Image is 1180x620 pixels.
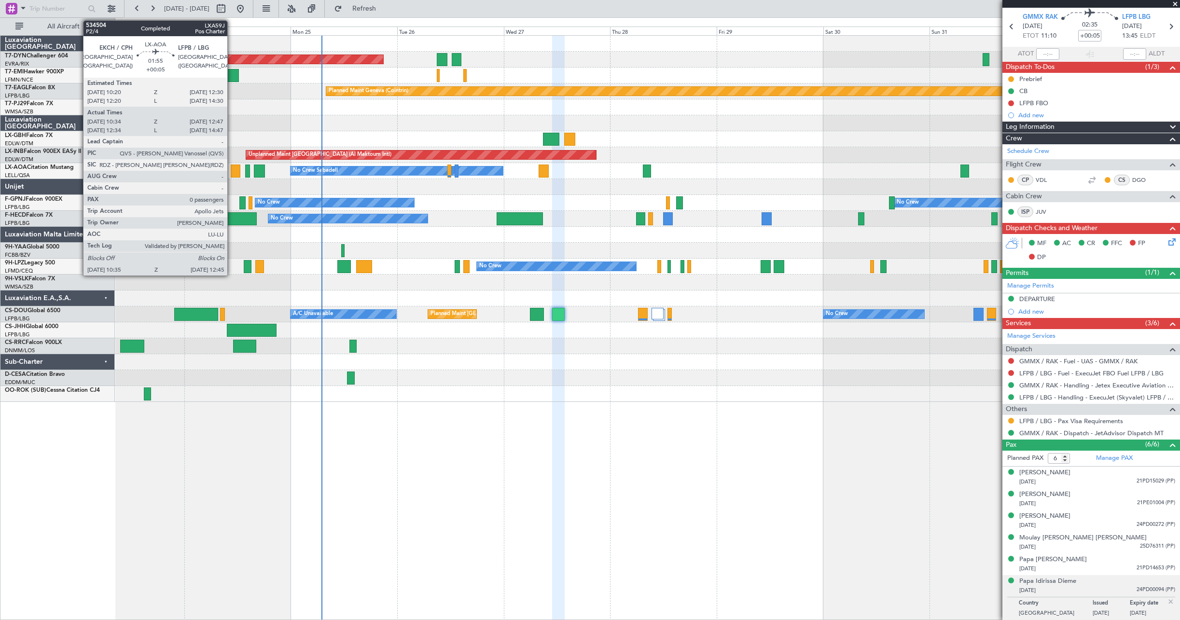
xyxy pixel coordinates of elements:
[5,69,24,75] span: T7-EMI
[1023,13,1058,22] span: GMMX RAK
[1006,62,1055,73] span: Dispatch To-Dos
[1006,122,1055,133] span: Leg Information
[1122,31,1138,41] span: 13:45
[826,307,848,321] div: No Crew
[610,27,717,35] div: Thu 28
[142,52,208,67] div: AOG Maint Riga (Riga Intl)
[1019,381,1175,389] a: GMMX / RAK - Handling - Jetex Executive Aviation GMMX / RAK
[1138,239,1145,248] span: FP
[430,307,583,321] div: Planned Maint [GEOGRAPHIC_DATA] ([GEOGRAPHIC_DATA])
[1041,31,1056,41] span: 11:10
[1036,176,1057,184] a: VDL
[184,27,291,35] div: Sun 24
[5,276,28,282] span: 9H-VSLK
[1019,429,1164,437] a: GMMX / RAK - Dispatch - JetAdvisor Dispatch MT
[1006,318,1031,329] span: Services
[5,165,27,170] span: LX-AOA
[897,195,919,210] div: No Crew
[1166,597,1175,606] img: close
[1130,609,1167,619] p: [DATE]
[1149,49,1165,59] span: ALDT
[5,53,68,59] a: T7-DYNChallenger 604
[1145,267,1159,277] span: (1/1)
[479,259,501,274] div: No Crew
[504,27,611,35] div: Wed 27
[249,148,391,162] div: Unplanned Maint [GEOGRAPHIC_DATA] (Al Maktoum Intl)
[1137,586,1175,594] span: 24PD00094 (PP)
[5,140,33,147] a: EDLW/DTM
[291,27,397,35] div: Mon 25
[1018,307,1175,316] div: Add new
[1111,239,1122,248] span: FFC
[930,27,1036,35] div: Sun 31
[293,307,333,321] div: A/C Unavailable
[5,220,30,227] a: LFPB/LBG
[271,211,293,226] div: No Crew
[5,324,26,330] span: CS-JHH
[5,347,35,354] a: DNMM/LOS
[1145,62,1159,72] span: (1/3)
[1006,223,1097,234] span: Dispatch Checks and Weather
[1006,440,1016,451] span: Pax
[5,204,30,211] a: LFPB/LBG
[5,165,74,170] a: LX-AOACitation Mustang
[1006,133,1022,144] span: Crew
[1007,281,1054,291] a: Manage Permits
[1019,500,1036,507] span: [DATE]
[5,53,27,59] span: T7-DYN
[1082,20,1097,30] span: 02:35
[1007,454,1043,463] label: Planned PAX
[344,5,385,12] span: Refresh
[5,244,27,250] span: 9H-YAA
[330,1,388,16] button: Refresh
[1018,111,1175,119] div: Add new
[5,244,59,250] a: 9H-YAAGlobal 5000
[1037,253,1046,262] span: DP
[5,260,55,266] a: 9H-LPZLegacy 500
[1019,393,1175,401] a: LFPB / LBG - Handling - ExecuJet (Skyvalet) LFPB / LBG
[1019,577,1076,586] div: Papa Idirissa Dieme
[1132,176,1154,184] a: DGO
[29,1,85,16] input: Trip Number
[293,164,338,178] div: No Crew Sabadell
[11,19,105,34] button: All Aircraft
[5,133,53,138] a: LX-GBHFalcon 7X
[1036,48,1059,60] input: --:--
[1019,600,1093,609] p: Country
[1019,99,1048,107] div: LFPB FBO
[1019,417,1123,425] a: LFPB / LBG - Pax Visa Requirements
[5,149,24,154] span: LX-INB
[1137,477,1175,485] span: 21PD15029 (PP)
[5,196,62,202] a: F-GPNJFalcon 900EX
[5,133,26,138] span: LX-GBH
[1023,31,1039,41] span: ETOT
[5,69,64,75] a: T7-EMIHawker 900XP
[5,172,30,179] a: LELL/QSA
[258,195,280,210] div: No Crew
[1019,478,1036,485] span: [DATE]
[1145,318,1159,328] span: (3/6)
[1019,511,1070,521] div: [PERSON_NAME]
[1096,454,1133,463] a: Manage PAX
[5,331,30,338] a: LFPB/LBG
[1019,587,1036,594] span: [DATE]
[5,76,33,83] a: LFMN/NCE
[25,23,102,30] span: All Aircraft
[5,92,30,99] a: LFPB/LBG
[5,372,26,377] span: D-CESA
[1019,490,1070,499] div: [PERSON_NAME]
[5,324,58,330] a: CS-JHHGlobal 6000
[5,101,53,107] a: T7-PJ29Falcon 7X
[117,19,133,28] div: [DATE]
[5,60,29,68] a: EVRA/RIX
[1017,175,1033,185] div: CP
[5,108,33,115] a: WMSA/SZB
[1019,609,1093,619] p: [GEOGRAPHIC_DATA]
[5,267,33,275] a: LFMD/CEQ
[1006,159,1041,170] span: Flight Crew
[5,212,26,218] span: F-HECD
[78,27,184,35] div: Sat 23
[1062,239,1071,248] span: AC
[1093,609,1130,619] p: [DATE]
[5,315,30,322] a: LFPB/LBG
